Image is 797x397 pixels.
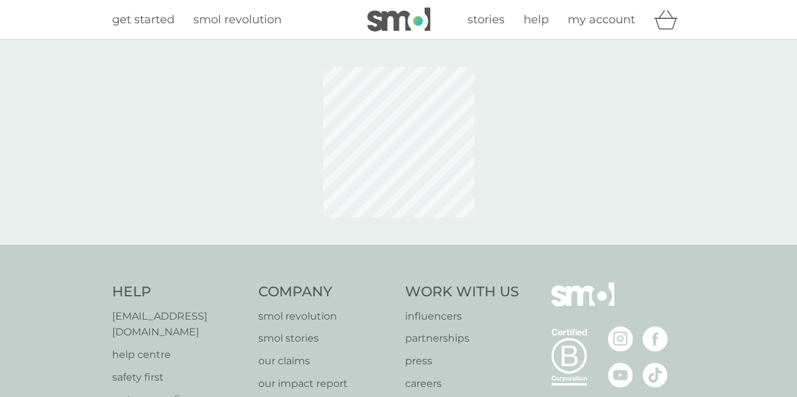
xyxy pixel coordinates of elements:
a: smol stories [258,330,393,347]
span: get started [112,13,175,26]
div: basket [654,7,685,32]
span: smol revolution [193,13,282,26]
a: smol revolution [258,308,393,325]
h4: Company [258,282,393,302]
img: smol [551,282,614,325]
a: our impact report [258,376,393,392]
a: help [524,11,549,29]
img: visit the smol Facebook page [643,327,668,352]
a: careers [405,376,519,392]
span: my account [568,13,635,26]
h4: Work With Us [405,282,519,302]
span: help [524,13,549,26]
a: our claims [258,353,393,369]
img: visit the smol Instagram page [608,327,633,352]
a: press [405,353,519,369]
img: smol [367,8,430,31]
a: safety first [112,369,246,386]
a: smol revolution [193,11,282,29]
a: help centre [112,347,246,363]
a: stories [467,11,505,29]
a: [EMAIL_ADDRESS][DOMAIN_NAME] [112,308,246,340]
h4: Help [112,282,246,302]
img: visit the smol Youtube page [608,362,633,388]
span: stories [467,13,505,26]
a: get started [112,11,175,29]
a: partnerships [405,330,519,347]
a: my account [568,11,635,29]
a: influencers [405,308,519,325]
img: visit the smol Tiktok page [643,362,668,388]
